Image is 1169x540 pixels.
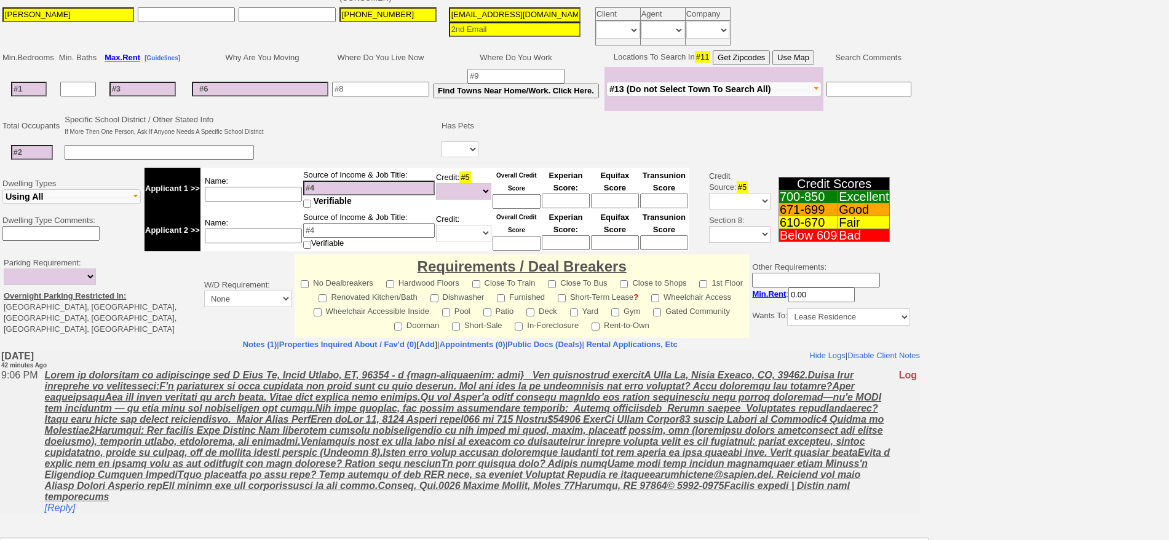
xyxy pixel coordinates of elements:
button: Find Towns Near Home/Work. Click Here. [433,84,599,98]
td: Excellent [838,190,890,203]
nobr: Locations To Search In [614,52,814,61]
label: Yard [570,303,599,317]
span: #11 [695,51,711,63]
input: #9 [467,69,565,84]
input: Close to Shops [620,280,628,288]
input: #2 [11,145,53,160]
td: Credit Source: Section 8: [691,166,772,253]
input: #3 [109,82,176,96]
input: #4 [303,223,435,238]
input: 1st Floor [699,280,707,288]
input: Deck [526,308,534,316]
a: [Reply] [44,152,75,163]
label: Pool [442,303,470,317]
td: Name: [200,209,303,251]
center: | | | | [1,339,920,350]
td: Name: [200,168,303,209]
span: Rent [122,53,140,62]
font: Equifax Score [600,171,629,192]
input: Close To Train [472,280,480,288]
span: Bedrooms [18,53,54,62]
label: No Dealbreakers [301,275,373,289]
td: W/D Requirement: [201,254,295,338]
td: 700-850 [779,190,838,203]
font: Overall Credit Score [496,172,537,192]
input: Short-Term Lease? [558,294,566,302]
input: #6 [192,82,328,96]
input: 1st Email - Question #0 [449,7,581,22]
label: Doorman [394,317,439,331]
input: Ask Customer: Do You Know Your Transunion Credit Score [640,235,688,250]
label: Deck [526,303,557,317]
td: Bad [838,229,890,242]
td: Credit: [435,209,492,251]
td: Specific School District / Other Stated Info [63,112,265,139]
span: #5 [459,171,470,183]
b: [ ] [279,340,438,349]
input: Furnished [497,294,505,302]
input: Ask Customer: Do You Know Your Experian Credit Score [542,194,590,208]
button: Using All [2,189,141,204]
input: Close To Bus [548,280,556,288]
font: Equifax Score [600,213,629,234]
b: Max. [105,53,140,62]
input: 2nd Email [449,22,581,37]
span: #13 (Do not Select Town To Search All) [609,84,771,94]
input: Pool [442,308,450,316]
td: Why Are You Moving [190,49,330,67]
td: Search Comments [823,49,914,67]
td: Other Requirements: [749,254,913,338]
b: Min. [752,289,786,299]
font: Transunion Score [643,213,686,234]
td: Good [838,203,890,216]
td: Where Do You Work [431,49,601,67]
font: Overall Credit Score [496,214,537,233]
font: 42 minutes Ago [1,12,46,18]
td: Company [685,8,730,21]
td: Fair [838,216,890,229]
label: Rent-to-Own [592,317,649,331]
input: #1 [11,82,47,96]
font: If More Then One Person, Ask If Anyone Needs A Specific School District [65,128,263,135]
td: Applicant 2 >> [145,209,200,251]
label: Patio [483,303,514,317]
a: Disable Client Notes [847,1,919,10]
input: Patio [483,308,491,316]
td: Total Occupants [1,112,63,139]
label: Short-Sale [452,317,502,331]
input: Yard [570,308,578,316]
font: Log [898,20,916,30]
nobr: Wants To: [752,311,910,320]
a: Public Docs (Deals) [507,340,582,349]
label: In-Foreclosure [515,317,579,331]
a: Rental Applications, Etc [584,340,678,349]
input: Rent-to-Own [592,323,600,331]
input: Ask Customer: Do You Know Your Transunion Credit Score [640,194,688,208]
td: Client [595,8,640,21]
input: Gym [611,308,619,316]
label: Dishwasher [430,289,485,303]
a: ? [633,292,638,302]
td: Agent [640,8,685,21]
label: Wheelchair Access [651,289,731,303]
td: Applicant 1 >> [145,168,200,209]
td: Source of Income & Job Title: Verifiable [303,209,435,251]
input: Ask Customer: Do You Know Your Equifax Credit Score [591,194,639,208]
input: Wheelchair Access [651,294,659,302]
td: Credit: [435,168,492,209]
font: Transunion Score [643,171,686,192]
button: #13 (Do not Select Town To Search All) [606,82,822,96]
td: Below 609 [779,229,838,242]
a: Appointments (0) [440,340,505,349]
span: Using All [6,192,43,202]
b: [Guidelines] [145,55,180,61]
input: Wheelchair Accessible Inside [314,308,322,316]
label: Short-Term Lease [558,289,638,303]
label: Wheelchair Accessible Inside [314,303,429,317]
input: Hardwood Floors [386,280,394,288]
input: Doorman [394,323,402,331]
nobr: : [752,289,855,299]
input: #8 [332,82,429,96]
td: Parking Requirement: [GEOGRAPHIC_DATA], [GEOGRAPHIC_DATA], [GEOGRAPHIC_DATA], [GEOGRAPHIC_DATA], ... [1,254,201,338]
input: No Dealbreakers [301,280,309,288]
